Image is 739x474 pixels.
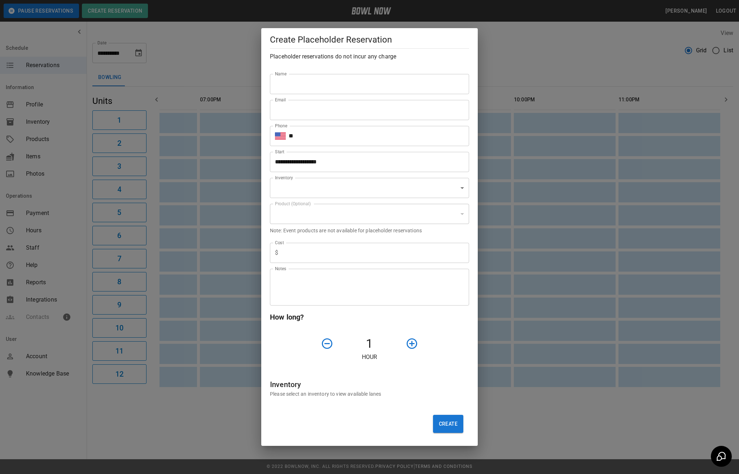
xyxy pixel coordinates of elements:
[270,227,469,234] p: Note: Event products are not available for placeholder reservations
[270,311,469,323] h6: How long?
[275,249,278,257] p: $
[275,131,286,141] button: Select country
[270,390,469,398] p: Please select an inventory to view available lanes
[270,152,464,172] input: Choose date, selected date is Oct 11, 2025
[270,204,469,224] div: ​
[433,415,463,433] button: Create
[275,123,287,129] label: Phone
[270,379,469,390] h6: Inventory
[270,353,469,361] p: Hour
[270,178,469,198] div: ​
[275,149,284,155] label: Start
[336,336,403,351] h4: 1
[270,34,469,45] h5: Create Placeholder Reservation
[270,52,469,62] h6: Placeholder reservations do not incur any charge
